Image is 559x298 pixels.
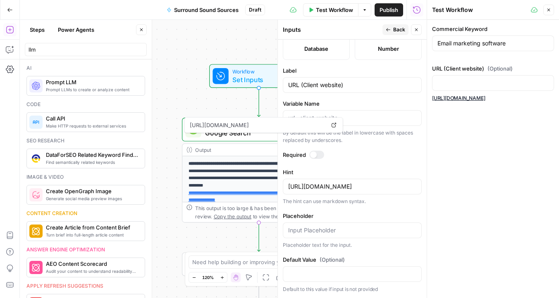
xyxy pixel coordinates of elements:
[288,182,416,191] textarea: [URL][DOMAIN_NAME]
[316,6,353,14] span: Test Workflow
[29,45,143,54] input: Search steps
[283,198,422,205] div: The hint can use markdown syntax.
[46,232,138,238] span: Turn brief into full-length article content
[249,6,261,14] span: Draft
[32,191,40,199] img: pyizt6wx4h99f5rkgufsmugliyey
[182,252,336,276] div: LLM · GPT-4.1Prompt LLMStep 2
[46,114,138,123] span: Call API
[46,123,138,129] span: Make HTTP requests to external services
[304,45,328,53] span: Database
[26,137,145,144] div: Seo research
[432,25,554,33] label: Commercial Keyword
[25,23,50,36] button: Steps
[288,114,416,122] input: url__client_website_
[288,81,416,89] input: Input Label
[26,282,145,290] div: Apply refresh suggestions
[283,66,422,75] label: Label
[283,241,422,249] div: Placeholder text for the input.
[26,64,145,72] div: Ai
[437,39,549,47] input: Email marketing software
[320,255,345,264] span: (Optional)
[214,213,251,219] span: Copy the output
[232,75,282,85] span: Set Inputs
[283,285,422,293] p: Default to this value if input is not provided
[195,204,331,220] div: This output is too large & has been abbreviated for review. to view the full content.
[202,274,214,281] span: 120%
[257,88,260,117] g: Edge from start to step_1
[393,26,405,33] span: Back
[46,187,138,195] span: Create OpenGraph Image
[195,146,308,154] div: Output
[375,3,403,17] button: Publish
[46,86,138,93] span: Prompt LLMs to create or analyze content
[46,151,138,159] span: DataForSEO Related Keyword Finder
[53,23,99,36] button: Power Agents
[26,210,145,217] div: Content creation
[283,212,422,220] label: Placeholder
[288,226,416,234] input: Input Placeholder
[283,99,422,108] label: Variable Name
[188,118,327,132] span: [URL][DOMAIN_NAME]
[232,68,282,76] span: Workflow
[487,64,513,73] span: (Optional)
[380,6,398,14] span: Publish
[182,64,336,88] div: WorkflowSet InputsInputs
[283,151,422,159] label: Required
[46,268,138,274] span: Audit your content to understand readability for LLMs
[46,159,138,166] span: Find semantically related keywords
[283,168,422,176] label: Hint
[46,260,138,268] span: AEO Content Scorecard
[46,223,138,232] span: Create Article from Content Brief
[26,101,145,108] div: Code
[382,24,408,35] button: Back
[174,6,239,14] span: Surround Sound Sources
[32,154,40,163] img: se7yyxfvbxn2c3qgqs66gfh04cl6
[432,64,554,73] label: URL (Client website)
[303,3,358,17] button: Test Workflow
[432,95,485,101] a: [URL][DOMAIN_NAME]
[283,255,422,264] label: Default Value
[378,45,399,53] span: Number
[205,128,309,138] span: Google Search
[257,222,260,251] g: Edge from step_1 to step_2
[283,26,380,34] div: Inputs
[46,78,138,86] span: Prompt LLM
[26,246,145,253] div: Answer engine optimization
[162,3,244,17] button: Surround Sound Sources
[283,129,422,144] div: By default this will be the label in lowercase with spaces replaced by underscores.
[26,173,145,181] div: Image & video
[46,195,138,202] span: Generate social media preview images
